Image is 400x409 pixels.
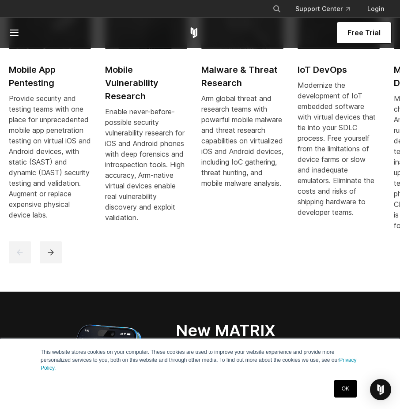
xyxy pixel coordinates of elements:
button: previous [9,241,31,263]
div: Provide security and testing teams with one place for unprecedented mobile app penetration testin... [9,93,91,220]
a: Login [360,1,391,17]
div: Open Intercom Messenger [370,379,391,400]
div: Arm global threat and research teams with powerful mobile malware and threat research capabilitie... [201,93,283,188]
h2: Malware & Threat Research [201,63,283,90]
button: Search [269,1,285,17]
h2: Mobile Vulnerability Research [105,63,187,103]
span: Free Trial [347,27,381,38]
a: Corellium Home [189,27,200,38]
p: This website stores cookies on your computer. These cookies are used to improve your website expe... [41,348,359,372]
a: OK [334,380,357,398]
h2: IoT DevOps [298,63,380,76]
div: Modernize the development of IoT embedded software with virtual devices that tie into your SDLC p... [298,80,380,218]
a: Free Trial [337,22,391,43]
button: next [40,241,62,263]
a: Support Center [288,1,357,17]
div: Navigation Menu [265,1,391,17]
h2: New MATRIX automation and reporting for iOS and Android. [176,321,358,400]
div: Enable never-before-possible security vulnerability research for iOS and Android phones with deep... [105,106,187,223]
h2: Mobile App Pentesting [9,63,91,90]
